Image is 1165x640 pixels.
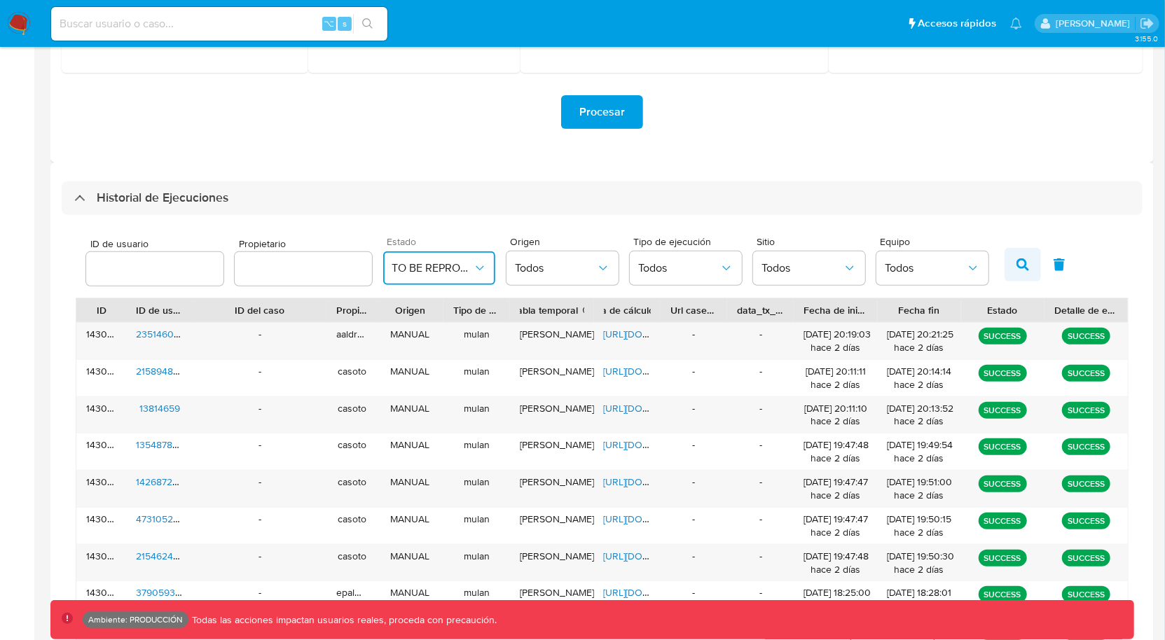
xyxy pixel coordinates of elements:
p: Todas las acciones impactan usuarios reales, proceda con precaución. [188,613,497,627]
span: s [343,17,347,30]
p: christian.palomeque@mercadolibre.com.co [1056,17,1135,30]
a: Salir [1140,16,1154,31]
span: Accesos rápidos [918,16,996,31]
input: Buscar usuario o caso... [51,15,387,33]
p: Ambiente: PRODUCCIÓN [88,617,183,622]
a: Notificaciones [1010,18,1022,29]
span: ⌥ [324,17,334,30]
span: 3.155.0 [1135,33,1158,44]
button: search-icon [353,14,382,34]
